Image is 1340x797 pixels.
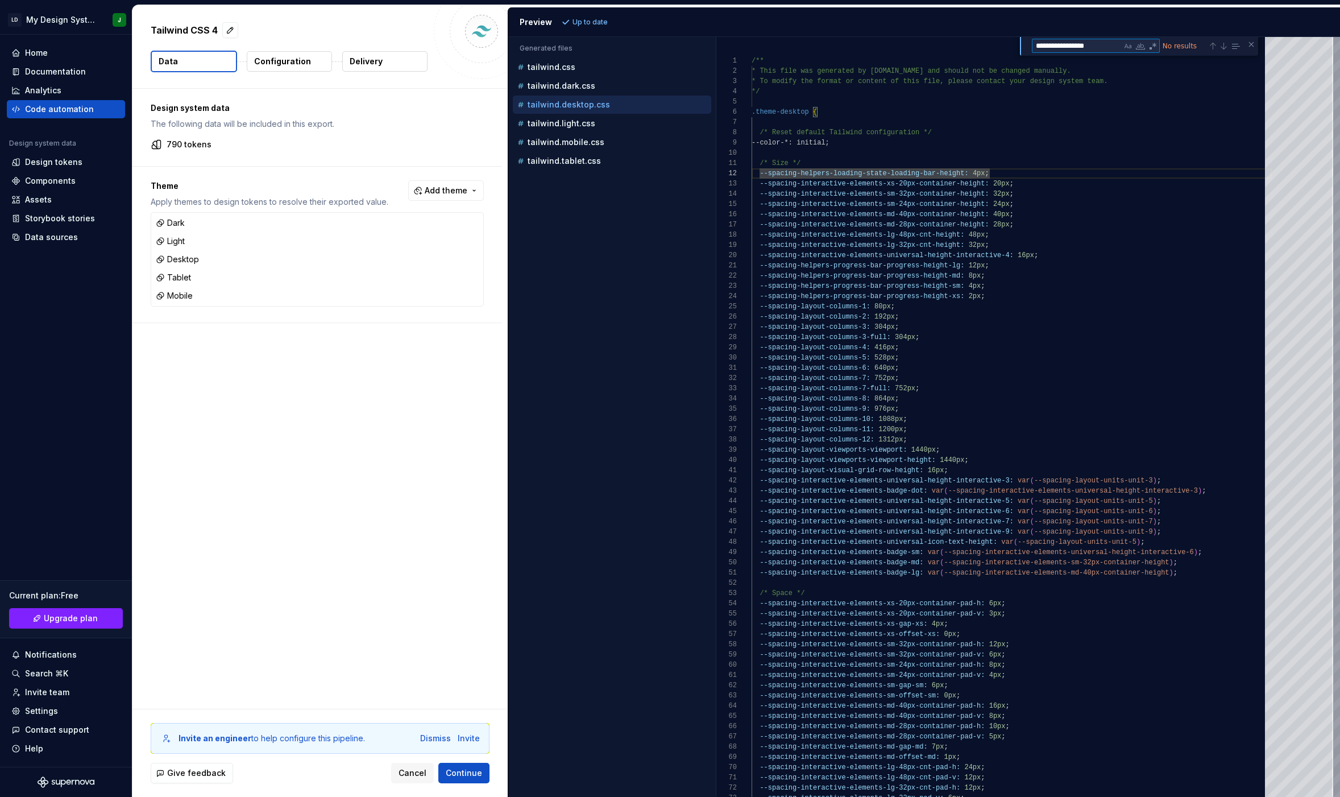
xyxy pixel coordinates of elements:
[716,97,737,107] div: 5
[156,254,199,265] div: Desktop
[940,548,944,556] span: (
[1157,507,1161,515] span: ;
[1219,42,1228,51] div: Next Match (Enter)
[716,179,737,189] div: 13
[159,56,178,67] p: Data
[1030,507,1034,515] span: (
[760,200,964,208] span: --spacing-interactive-elements-sm-24px-container-h
[964,528,1013,536] span: teractive-9:
[520,44,704,53] p: Generated files
[1009,221,1013,229] span: ;
[993,200,1010,208] span: 24px
[151,102,484,114] p: Design system data
[760,170,964,177] span: --spacing-helpers-loading-state-loading-bar-height
[760,487,927,495] span: --spacing-interactive-elements-badge-dot:
[25,47,48,59] div: Home
[940,456,964,464] span: 1440px
[254,56,311,67] p: Configuration
[528,63,575,72] p: tailwind.css
[878,415,903,423] span: 1088px
[716,517,737,527] div: 46
[716,209,737,220] div: 16
[25,213,95,224] div: Storybook stories
[760,374,870,382] span: --spacing-layout-columns-7:
[968,282,981,290] span: 4px
[874,395,895,403] span: 864px
[716,496,737,506] div: 44
[513,136,711,148] button: tailwind.mobile.css
[716,271,737,281] div: 22
[156,236,185,247] div: Light
[760,415,874,423] span: --spacing-layout-columns-10:
[38,777,94,788] svg: Supernova Logo
[874,354,895,362] span: 528px
[716,107,737,117] div: 6
[915,385,919,393] span: ;
[1247,40,1256,49] div: Close (Escape)
[7,664,125,683] button: Search ⌘K
[895,313,899,321] span: ;
[964,456,968,464] span: ;
[528,100,610,109] p: tailwind.desktop.css
[425,185,467,196] span: Add theme
[716,547,737,558] div: 49
[760,190,964,198] span: --spacing-interactive-elements-sm-32px-container-h
[391,763,434,783] button: Cancel
[156,272,191,283] div: Tablet
[895,395,899,403] span: ;
[1153,518,1157,526] span: )
[716,363,737,373] div: 31
[903,436,907,444] span: ;
[513,117,711,130] button: tailwind.light.css
[342,51,428,72] button: Delivery
[7,702,125,720] a: Settings
[1202,487,1206,495] span: ;
[903,426,907,433] span: ;
[964,507,1013,515] span: teractive-6:
[458,733,480,744] button: Invite
[1153,477,1157,485] span: )
[760,210,964,218] span: --spacing-interactive-elements-md-40px-container-h
[1030,497,1034,505] span: (
[1161,39,1206,53] div: No results
[760,507,964,515] span: --spacing-interactive-elements-universal-height-in
[760,231,964,239] span: --spacing-interactive-elements-lg-48px-cnt-height:
[1157,497,1161,505] span: ;
[1009,190,1013,198] span: ;
[964,221,989,229] span: eight:
[7,209,125,228] a: Storybook stories
[7,683,125,701] a: Invite team
[760,456,936,464] span: --spacing-layout-viewports-viewport-height:
[1018,497,1030,505] span: var
[716,537,737,547] div: 48
[1001,538,1014,546] span: var
[985,241,989,249] span: ;
[993,210,1010,218] span: 40px
[25,668,68,679] div: Search ⌘K
[968,241,985,249] span: 32px
[9,139,76,148] div: Design system data
[1032,39,1122,52] textarea: Find
[7,646,125,664] button: Notifications
[964,538,997,546] span: -height:
[874,405,895,413] span: 976px
[760,323,870,331] span: --spacing-layout-columns-3:
[25,85,61,96] div: Analytics
[528,138,604,147] p: tailwind.mobile.css
[513,98,711,111] button: tailwind.desktop.css
[438,763,489,783] button: Continue
[874,344,895,352] span: 416px
[7,191,125,209] a: Assets
[760,518,964,526] span: --spacing-interactive-elements-universal-height-in
[118,15,121,24] div: J
[956,67,1071,75] span: uld not be changed manually.
[716,404,737,414] div: 35
[952,77,1108,85] span: lease contact your design system team.
[948,487,1152,495] span: --spacing-interactive-elements-universal-height-in
[7,228,125,246] a: Data sources
[760,548,923,556] span: --spacing-interactive-elements-badge-sm:
[760,221,964,229] span: --spacing-interactive-elements-md-28px-container-h
[156,290,193,302] div: Mobile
